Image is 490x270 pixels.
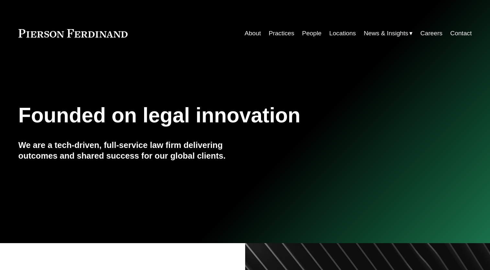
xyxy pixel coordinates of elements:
[329,27,356,39] a: Locations
[420,27,442,39] a: Careers
[364,27,413,39] a: folder dropdown
[18,140,245,161] h4: We are a tech-driven, full-service law firm delivering outcomes and shared success for our global...
[245,27,261,39] a: About
[302,27,322,39] a: People
[364,28,408,39] span: News & Insights
[450,27,472,39] a: Contact
[18,104,396,127] h1: Founded on legal innovation
[269,27,294,39] a: Practices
